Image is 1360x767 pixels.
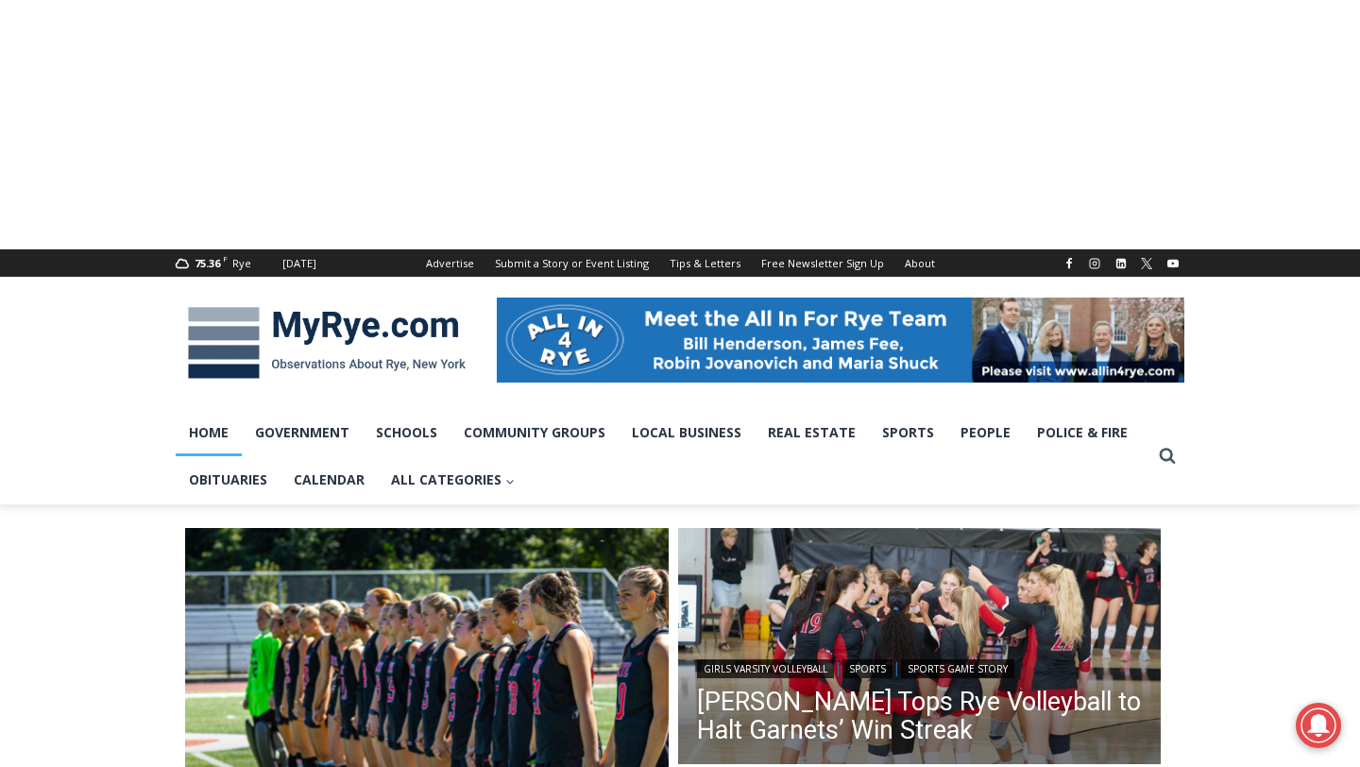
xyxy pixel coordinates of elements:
[894,249,945,277] a: About
[176,294,478,392] img: MyRye.com
[450,409,619,456] a: Community Groups
[947,409,1024,456] a: People
[1024,409,1141,456] a: Police & Fire
[176,409,242,456] a: Home
[869,409,947,456] a: Sports
[378,456,528,503] a: All Categories
[659,249,751,277] a: Tips & Letters
[697,688,1143,744] a: [PERSON_NAME] Tops Rye Volleyball to Halt Garnets’ Win Streak
[1110,252,1132,275] a: Linkedin
[242,409,363,456] a: Government
[901,659,1014,678] a: Sports Game Story
[232,255,251,272] div: Rye
[416,249,945,277] nav: Secondary Navigation
[1058,252,1080,275] a: Facebook
[1135,252,1158,275] a: X
[697,659,834,678] a: Girls Varsity Volleyball
[755,409,869,456] a: Real Estate
[282,255,316,272] div: [DATE]
[363,409,450,456] a: Schools
[195,256,220,270] span: 75.36
[751,249,894,277] a: Free Newsletter Sign Up
[1150,439,1184,473] button: View Search Form
[416,249,484,277] a: Advertise
[484,249,659,277] a: Submit a Story or Event Listing
[391,469,515,490] span: All Categories
[619,409,755,456] a: Local Business
[280,456,378,503] a: Calendar
[1162,252,1184,275] a: YouTube
[697,656,1143,678] div: | |
[176,409,1150,504] nav: Primary Navigation
[1083,252,1106,275] a: Instagram
[223,253,228,264] span: F
[497,298,1184,383] img: All in for Rye
[176,456,280,503] a: Obituaries
[842,659,892,678] a: Sports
